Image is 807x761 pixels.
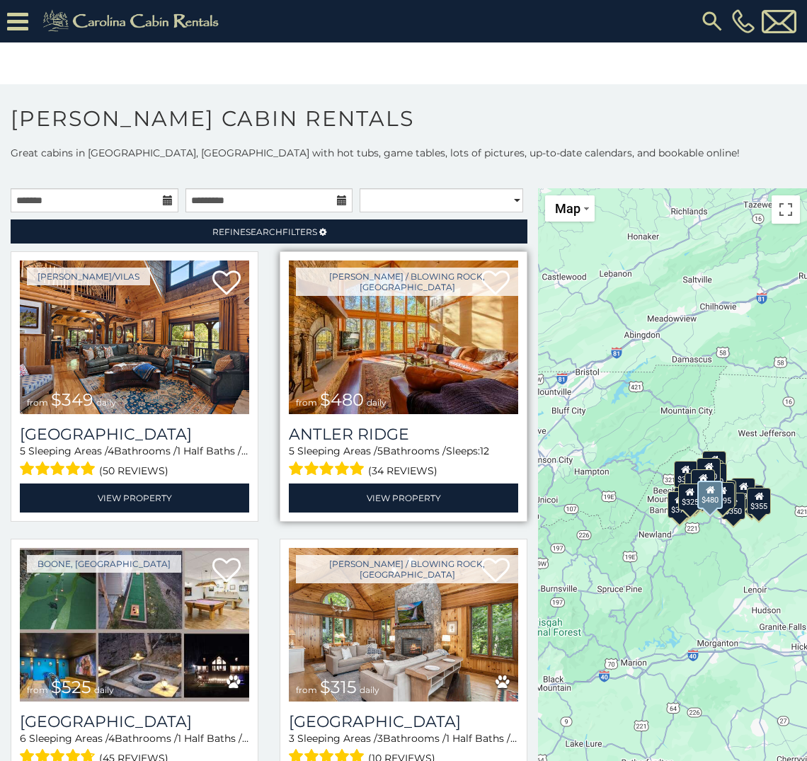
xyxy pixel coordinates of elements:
div: $305 [674,461,698,488]
a: [PHONE_NUMBER] [728,9,758,33]
img: Khaki-logo.png [35,7,231,35]
div: $375 [668,491,692,518]
h3: Diamond Creek Lodge [20,425,249,444]
span: (50 reviews) [99,462,168,480]
div: $320 [697,458,721,485]
span: daily [96,397,116,408]
span: 1 Half Baths / [177,445,248,457]
span: (34 reviews) [368,462,437,480]
span: 1 Half Baths / [178,732,248,745]
span: Refine Filters [212,227,317,237]
span: from [296,685,317,695]
div: $480 [697,481,723,509]
span: from [296,397,317,408]
span: $525 [51,677,91,697]
div: $210 [691,469,715,496]
span: 6 [20,732,26,745]
img: Diamond Creek Lodge [20,261,249,414]
h3: Wildlife Manor [20,712,249,731]
img: Wildlife Manor [20,548,249,702]
span: daily [360,685,379,695]
span: 1 Half Baths / [446,732,517,745]
h3: Chimney Island [289,712,518,731]
span: Map [555,201,580,216]
span: 4 [108,445,114,457]
a: View Property [20,484,249,513]
a: [GEOGRAPHIC_DATA] [20,712,249,731]
img: search-regular.svg [699,8,725,34]
span: from [27,397,48,408]
a: [PERSON_NAME] / Blowing Rock, [GEOGRAPHIC_DATA] [296,555,518,583]
div: $325 [678,484,702,510]
div: $930 [731,478,755,505]
div: Sleeping Areas / Bathrooms / Sleeps: [289,444,518,480]
span: 12 [480,445,489,457]
span: from [27,685,48,695]
span: 3 [289,732,294,745]
a: Add to favorites [212,556,241,586]
a: [GEOGRAPHIC_DATA] [20,425,249,444]
a: Wildlife Manor from $525 daily [20,548,249,702]
span: 5 [377,445,383,457]
a: [GEOGRAPHIC_DATA] [289,712,518,731]
a: View Property [289,484,518,513]
span: 5 [289,445,294,457]
div: Sleeping Areas / Bathrooms / Sleeps: [20,444,249,480]
span: Search [246,227,282,237]
a: RefineSearchFilters [11,219,527,244]
span: daily [367,397,387,408]
span: 5 [20,445,25,457]
span: $480 [320,389,364,410]
a: Boone, [GEOGRAPHIC_DATA] [27,555,181,573]
span: daily [94,685,114,695]
a: [PERSON_NAME]/Vilas [27,268,150,285]
span: 3 [377,732,383,745]
span: $315 [320,677,357,697]
button: Toggle fullscreen view [772,195,800,224]
span: $349 [51,389,93,410]
span: 4 [108,732,115,745]
a: Antler Ridge [289,425,518,444]
img: Antler Ridge [289,261,518,414]
button: Change map style [545,195,595,222]
a: Diamond Creek Lodge from $349 daily [20,261,249,414]
div: $525 [702,451,726,478]
a: Add to favorites [212,269,241,299]
a: [PERSON_NAME] / Blowing Rock, [GEOGRAPHIC_DATA] [296,268,518,296]
a: Antler Ridge from $480 daily [289,261,518,414]
img: Chimney Island [289,548,518,702]
div: $355 [747,488,771,515]
a: Chimney Island from $315 daily [289,548,518,702]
